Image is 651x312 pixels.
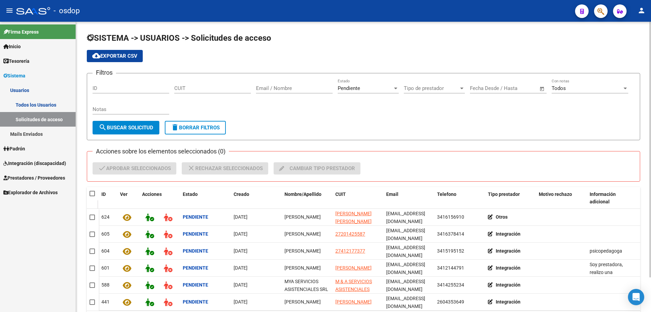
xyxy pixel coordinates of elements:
strong: Pendiente [183,299,208,305]
span: [PERSON_NAME] [335,299,372,305]
h3: Filtros [93,68,116,77]
span: 2604353649 [437,299,464,305]
span: Exportar CSV [92,53,137,59]
span: Ver [120,191,127,197]
datatable-header-cell: ID [99,187,117,209]
mat-icon: menu [5,6,14,15]
span: - osdop [54,3,80,18]
span: Rechazar seleccionados [187,162,263,175]
span: Todos [552,85,566,91]
span: Paula Victoria Sesma [284,299,321,305]
button: Exportar CSV [87,50,143,62]
span: Tipo prestador [488,191,520,197]
span: Integración (discapacidad) [3,160,66,167]
button: Cambiar tipo prestador [274,162,360,175]
span: dgauna@afidi.com.ar [386,279,425,292]
datatable-header-cell: Email [383,187,434,209]
span: Tesorería [3,57,29,65]
span: Tipo de prestador [404,85,459,91]
span: Creado [234,191,249,197]
span: 3412144791 [437,265,464,271]
datatable-header-cell: Ver [117,187,139,209]
strong: Integración [496,282,520,288]
span: SISTEMA -> USUARIOS -> Solicitudes de acceso [87,33,271,43]
span: Nombre/Apellido [284,191,321,197]
span: lulisgonzalez98@gmail.com [386,245,425,258]
div: Open Intercom Messenger [628,289,644,305]
span: 624 [101,214,110,220]
span: memiruiz84@hotmail.com [386,211,425,224]
datatable-header-cell: CUIT [333,187,383,209]
strong: Integración [496,299,520,305]
span: 601 [101,265,110,271]
strong: Pendiente [183,231,208,237]
span: maritacastillo.7@gmail.com [386,296,425,309]
span: Firma Express [3,28,39,36]
mat-icon: close [187,164,195,172]
button: Aprobar seleccionados [93,162,176,175]
strong: Pendiente [183,214,208,220]
strong: Pendiente [183,265,208,271]
span: Carina Alejandra Bernachini [284,231,321,237]
span: Soy prestadora, realizo una prestación de apoyo como psicóloga a un paciente con CUD [590,262,633,298]
span: Prestadores / Proveedores [3,174,65,182]
span: [DATE] [234,248,248,254]
span: M & A SERVICIOS ASISTENCIALES S.R.L. [335,279,372,300]
span: [PERSON_NAME] [335,265,372,271]
span: Motivo rechazo [539,191,572,197]
span: MYA SERVICIOS ASISTENCIALES SRL [284,279,328,292]
input: Fecha fin [504,85,536,91]
span: Estado [183,191,198,197]
span: Información adicional [590,191,616,205]
strong: Pendiente [183,248,208,254]
span: Sistema [3,72,25,79]
span: Padrón [3,145,25,152]
strong: Pendiente [183,282,208,288]
span: [DATE] [234,214,248,220]
span: Pendiente [338,85,360,91]
span: 3416156910 [437,214,464,220]
datatable-header-cell: Telefono [434,187,485,209]
span: Explorador de Archivos [3,189,58,196]
span: [DATE] [234,231,248,237]
datatable-header-cell: Estado [180,187,231,209]
datatable-header-cell: Tipo prestador [485,187,536,209]
span: [DATE] [234,299,248,305]
input: Fecha inicio [470,85,497,91]
span: Inicio [3,43,21,50]
mat-icon: check [98,164,106,172]
datatable-header-cell: Motivo rechazo [536,187,587,209]
mat-icon: search [99,123,107,131]
span: 604 [101,248,110,254]
mat-icon: person [637,6,646,15]
span: laraalvarez_93@hotmail.com [386,262,425,275]
span: 27412177377 [335,248,365,254]
span: CUIT [335,191,346,197]
span: ID [101,191,106,197]
span: Acciones [142,191,162,197]
span: [DATE] [234,282,248,288]
button: Borrar Filtros [165,121,226,134]
span: cb120468@hotmail.com [386,228,425,241]
datatable-header-cell: Creado [231,187,282,209]
mat-icon: delete [171,123,179,131]
button: Buscar solicitud [93,121,159,134]
span: Aprobar seleccionados [98,162,171,175]
span: Lara Alvarez [284,265,321,271]
datatable-header-cell: Nombre/Apellido [282,187,333,209]
span: 441 [101,299,110,305]
span: 3415195152 [437,248,464,254]
span: Email [386,191,398,197]
span: Maria Emilia Ruiz [284,214,321,220]
span: 27201425587 [335,231,365,237]
span: 588 [101,282,110,288]
span: 3414255234 [437,282,464,288]
strong: Otros [496,214,508,220]
span: psicopedagoga [590,248,622,254]
span: 3416378414 [437,231,464,237]
mat-icon: cloud_download [92,52,100,60]
span: Borrar Filtros [171,125,220,131]
span: [DATE] [234,265,248,271]
span: Cambiar tipo prestador [279,162,355,175]
datatable-header-cell: Información adicional [587,187,638,209]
